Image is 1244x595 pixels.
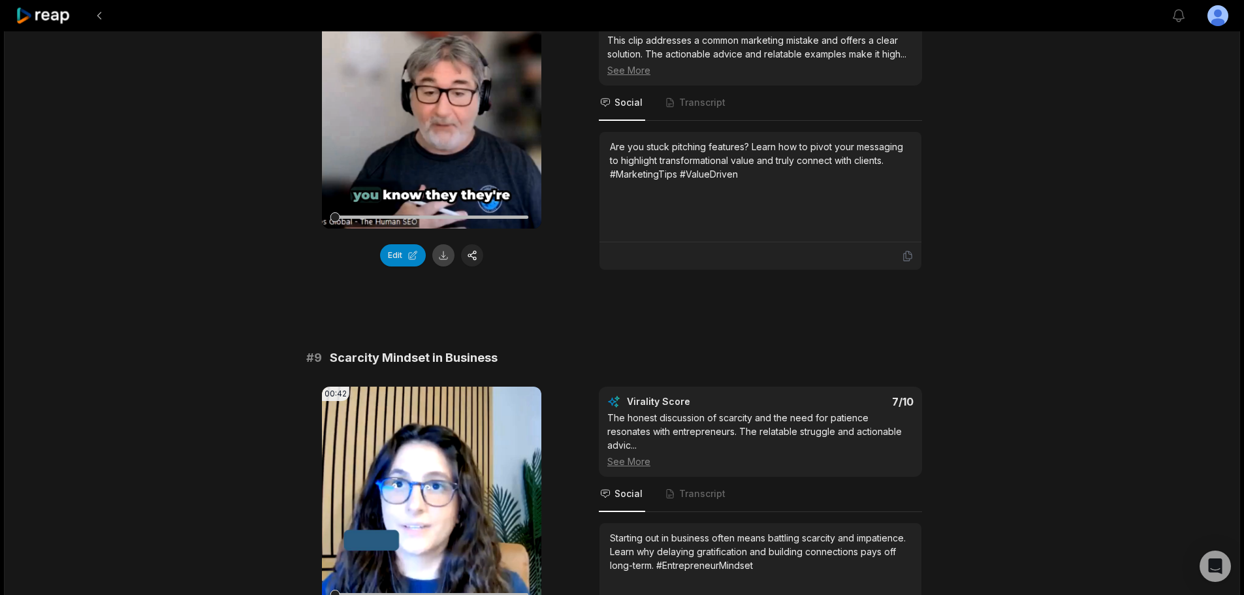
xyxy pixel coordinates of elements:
nav: Tabs [599,477,922,512]
div: Are you stuck pitching features? Learn how to pivot your messaging to highlight transformational ... [610,140,911,181]
nav: Tabs [599,86,922,121]
span: # 9 [306,349,322,367]
button: Edit [380,244,426,266]
div: This clip addresses a common marketing mistake and offers a clear solution. The actionable advice... [607,33,914,77]
span: Transcript [679,96,726,109]
div: Starting out in business often means battling scarcity and impatience. Learn why delaying gratifi... [610,531,911,572]
span: Social [614,487,643,500]
span: Transcript [679,487,726,500]
div: Open Intercom Messenger [1200,551,1231,582]
span: Social [614,96,643,109]
span: Scarcity Mindset in Business [330,349,498,367]
div: The honest discussion of scarcity and the need for patience resonates with entrepreneurs. The rel... [607,411,914,468]
div: See More [607,63,914,77]
div: Virality Score [627,395,767,408]
div: See More [607,455,914,468]
div: 7 /10 [774,395,914,408]
video: Your browser does not support mp4 format. [322,9,541,229]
